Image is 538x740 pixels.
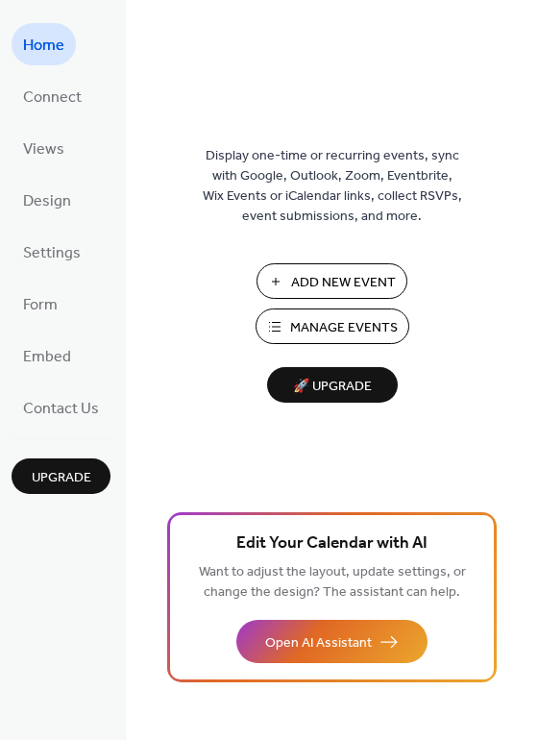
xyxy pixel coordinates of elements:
span: Open AI Assistant [265,633,372,654]
span: Contact Us [23,394,99,425]
a: Home [12,23,76,65]
a: Design [12,179,83,221]
button: Manage Events [256,308,409,344]
span: Want to adjust the layout, update settings, or change the design? The assistant can help. [199,559,466,605]
span: Home [23,31,64,62]
span: Add New Event [291,273,396,293]
span: Views [23,135,64,165]
a: Connect [12,75,93,117]
span: Manage Events [290,318,398,338]
span: Form [23,290,58,321]
a: Settings [12,231,92,273]
button: 🚀 Upgrade [267,367,398,403]
span: Settings [23,238,81,269]
a: Views [12,127,76,169]
span: Upgrade [32,468,91,488]
span: Embed [23,342,71,373]
span: Display one-time or recurring events, sync with Google, Outlook, Zoom, Eventbrite, Wix Events or ... [203,146,462,227]
span: Edit Your Calendar with AI [236,530,428,557]
span: Connect [23,83,82,113]
a: Form [12,283,69,325]
button: Upgrade [12,458,110,494]
button: Open AI Assistant [236,620,428,663]
span: 🚀 Upgrade [279,374,386,400]
button: Add New Event [257,263,407,299]
a: Embed [12,334,83,377]
span: Design [23,186,71,217]
a: Contact Us [12,386,110,429]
